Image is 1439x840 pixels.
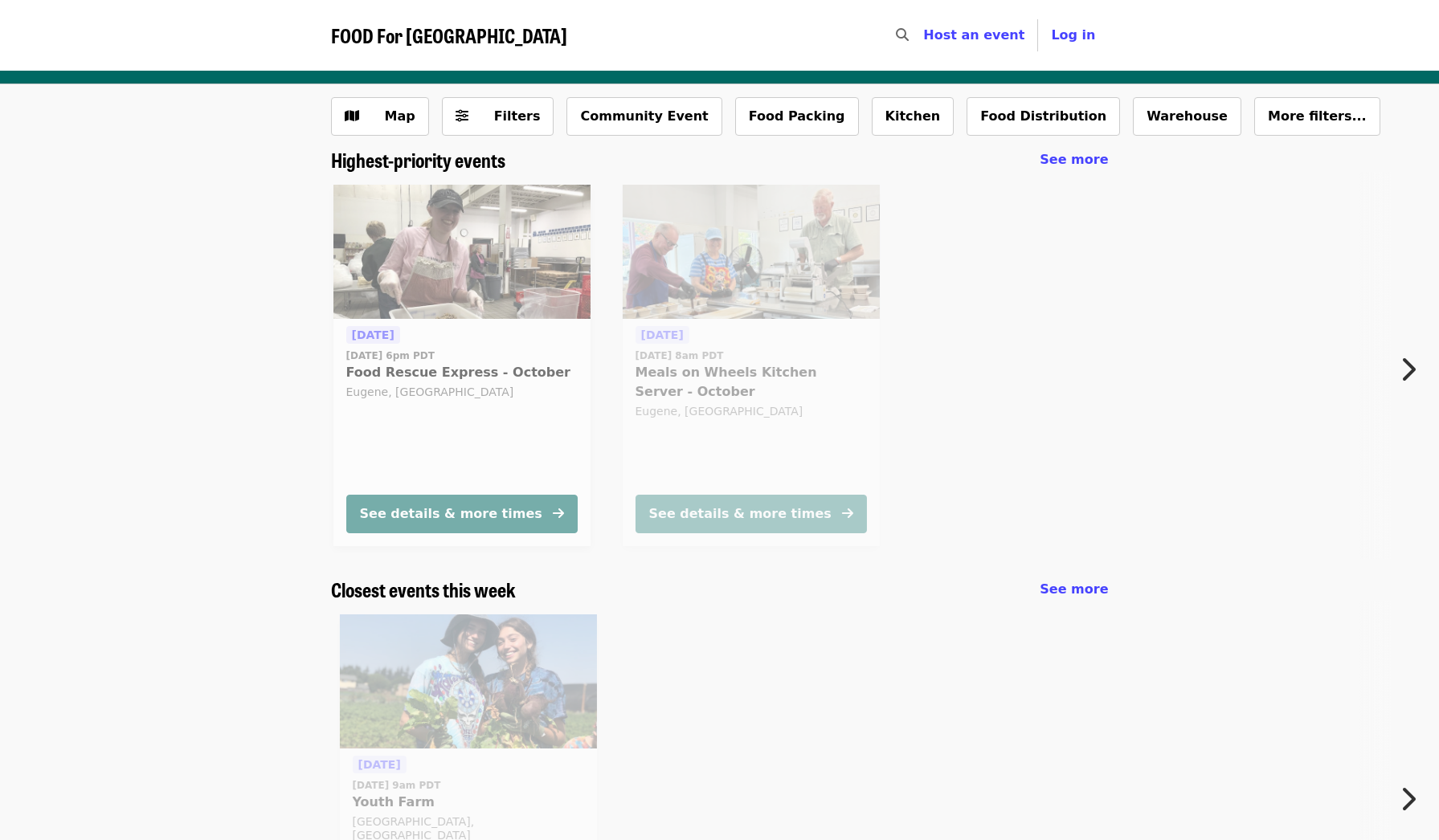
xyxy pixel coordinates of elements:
[635,363,866,402] span: Meals on Wheels Kitchen Server - October
[640,328,683,341] span: [DATE]
[345,385,577,399] div: Eugene, [GEOGRAPHIC_DATA]
[635,495,866,533] button: See details & more times
[331,145,505,173] span: Highest-priority events
[1254,97,1380,136] button: More filters...
[352,793,583,812] span: Youth Farm
[1038,19,1108,51] button: Log in
[318,149,1122,172] div: Highest-priority events
[735,97,859,136] button: Food Packing
[1133,97,1241,136] button: Warehouse
[566,97,722,136] button: Community Event
[359,504,542,524] div: See details & more times
[1400,354,1416,385] i: chevron-right icon
[896,27,909,43] i: search icon
[918,16,931,55] input: Search
[331,149,505,172] a: Highest-priority events
[1386,777,1439,822] button: Next item
[345,363,577,382] span: Food Rescue Express - October
[1386,347,1439,392] button: Next item
[331,575,516,603] span: Closest events this week
[1040,580,1108,599] a: See more
[385,108,415,124] span: Map
[872,97,955,136] button: Kitchen
[1040,152,1108,167] span: See more
[841,506,852,521] i: arrow-right icon
[1051,27,1095,43] span: Log in
[331,97,429,136] button: Show map view
[358,758,400,771] span: [DATE]
[331,24,567,47] a: FOOD For [GEOGRAPHIC_DATA]
[339,614,596,749] img: Youth Farm organized by FOOD For Lane County
[331,21,567,49] span: FOOD For [GEOGRAPHIC_DATA]
[552,506,563,521] i: arrow-right icon
[318,578,1122,601] div: Closest events this week
[923,27,1024,43] a: Host an event
[351,328,394,341] span: [DATE]
[1040,581,1108,597] span: See more
[494,108,541,124] span: Filters
[352,778,440,793] time: [DATE] 9am PDT
[333,185,590,546] a: See details for "Food Rescue Express - October"
[442,97,554,136] button: Filters (0 selected)
[345,349,434,363] time: [DATE] 6pm PDT
[967,97,1120,136] button: Food Distribution
[1268,108,1367,124] span: More filters...
[635,405,866,418] div: Eugene, [GEOGRAPHIC_DATA]
[333,185,590,320] img: Food Rescue Express - October organized by FOOD For Lane County
[456,108,468,124] i: sliders-h icon
[345,108,359,124] i: map icon
[1040,150,1108,169] a: See more
[622,185,879,546] a: See details for "Meals on Wheels Kitchen Server - October"
[345,495,577,533] button: See details & more times
[1400,784,1416,814] i: chevron-right icon
[648,504,831,524] div: See details & more times
[622,185,879,320] img: Meals on Wheels Kitchen Server - October organized by FOOD For Lane County
[635,349,723,363] time: [DATE] 8am PDT
[331,578,516,601] a: Closest events this week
